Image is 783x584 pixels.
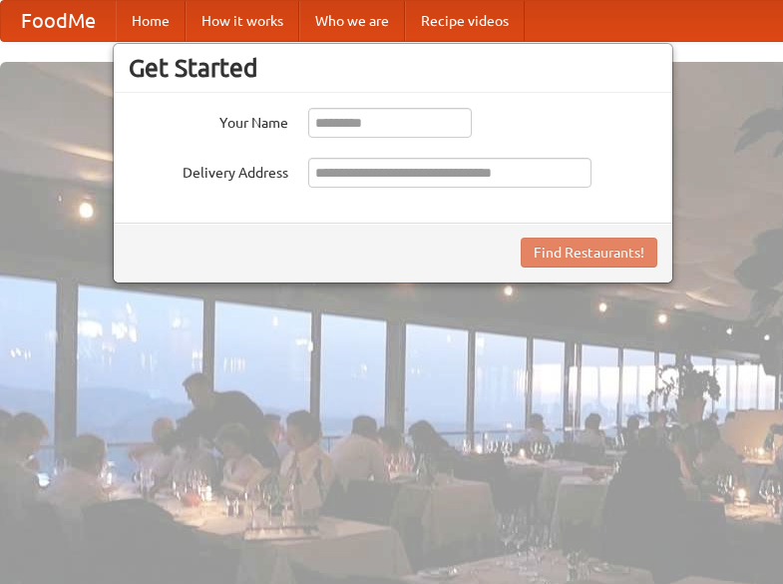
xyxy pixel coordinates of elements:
[405,1,525,41] a: Recipe videos
[116,1,186,41] a: Home
[129,108,288,133] label: Your Name
[521,238,657,268] button: Find Restaurants!
[1,1,116,41] a: FoodMe
[129,158,288,183] label: Delivery Address
[299,1,405,41] a: Who we are
[186,1,299,41] a: How it works
[129,53,657,83] h3: Get Started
